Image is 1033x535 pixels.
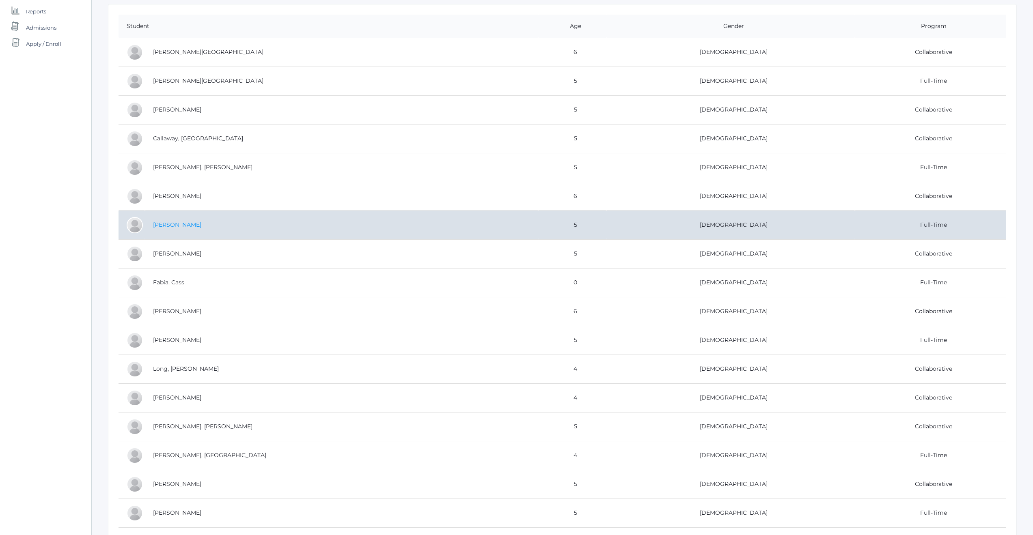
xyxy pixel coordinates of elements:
[26,3,46,19] span: Reports
[127,44,143,60] div: Charlotte Bair
[606,498,855,527] td: [DEMOGRAPHIC_DATA]
[153,77,263,84] a: [PERSON_NAME][GEOGRAPHIC_DATA]
[538,153,607,182] td: 5
[153,423,252,430] a: [PERSON_NAME], [PERSON_NAME]
[538,182,607,211] td: 6
[538,326,607,355] td: 5
[855,297,1006,326] td: Collaborative
[127,447,143,464] div: Siena Mikhail
[538,38,607,67] td: 6
[855,67,1006,95] td: Full-Time
[538,15,607,38] th: Age
[606,124,855,153] td: [DEMOGRAPHIC_DATA]
[127,246,143,262] div: Nathan Dishchekenian
[153,480,201,488] a: [PERSON_NAME]
[127,332,143,348] div: Gabriella Gianna Guerra
[127,505,143,521] div: Theodore Swift
[538,498,607,527] td: 5
[153,106,201,113] a: [PERSON_NAME]
[606,383,855,412] td: [DEMOGRAPHIC_DATA]
[606,326,855,355] td: [DEMOGRAPHIC_DATA]
[153,163,252,171] a: [PERSON_NAME], [PERSON_NAME]
[538,355,607,383] td: 4
[127,361,143,377] div: Wren Long
[127,390,143,406] div: Levi Lopez
[127,303,143,320] div: Isaac Gregorchuk
[855,498,1006,527] td: Full-Time
[538,383,607,412] td: 4
[153,48,263,56] a: [PERSON_NAME][GEOGRAPHIC_DATA]
[153,250,201,257] a: [PERSON_NAME]
[538,441,607,470] td: 4
[538,470,607,498] td: 5
[606,67,855,95] td: [DEMOGRAPHIC_DATA]
[127,188,143,204] div: Teddy Dahlstrom
[606,470,855,498] td: [DEMOGRAPHIC_DATA]
[153,509,201,516] a: [PERSON_NAME]
[855,326,1006,355] td: Full-Time
[538,239,607,268] td: 5
[26,19,56,36] span: Admissions
[855,95,1006,124] td: Collaborative
[538,211,607,239] td: 5
[606,441,855,470] td: [DEMOGRAPHIC_DATA]
[606,297,855,326] td: [DEMOGRAPHIC_DATA]
[855,239,1006,268] td: Collaborative
[127,102,143,118] div: Lee Blasman
[606,239,855,268] td: [DEMOGRAPHIC_DATA]
[855,441,1006,470] td: Full-Time
[606,412,855,441] td: [DEMOGRAPHIC_DATA]
[538,268,607,297] td: 0
[127,217,143,233] div: Olivia Dainko
[855,124,1006,153] td: Collaborative
[606,182,855,211] td: [DEMOGRAPHIC_DATA]
[127,476,143,492] div: Emmy Rodarte
[127,159,143,176] div: Luna Cardenas
[127,73,143,89] div: Jordan Bell
[538,124,607,153] td: 5
[153,451,266,459] a: [PERSON_NAME], [GEOGRAPHIC_DATA]
[606,15,855,38] th: Gender
[855,268,1006,297] td: Full-Time
[855,15,1006,38] th: Program
[153,135,243,142] a: Callaway, [GEOGRAPHIC_DATA]
[119,15,538,38] th: Student
[153,192,201,200] a: [PERSON_NAME]
[127,419,143,435] div: Smith Mansi
[153,394,201,401] a: [PERSON_NAME]
[26,36,61,52] span: Apply / Enroll
[538,412,607,441] td: 5
[127,131,143,147] div: Kiel Callaway
[855,383,1006,412] td: Collaborative
[855,470,1006,498] td: Collaborative
[606,153,855,182] td: [DEMOGRAPHIC_DATA]
[153,221,201,228] a: [PERSON_NAME]
[538,67,607,95] td: 5
[606,211,855,239] td: [DEMOGRAPHIC_DATA]
[153,365,219,372] a: Long, [PERSON_NAME]
[153,307,201,315] a: [PERSON_NAME]
[855,182,1006,211] td: Collaborative
[153,336,201,344] a: [PERSON_NAME]
[153,279,184,286] a: Fabia, Cass
[538,95,607,124] td: 5
[538,297,607,326] td: 6
[606,95,855,124] td: [DEMOGRAPHIC_DATA]
[855,38,1006,67] td: Collaborative
[855,412,1006,441] td: Collaborative
[855,211,1006,239] td: Full-Time
[127,275,143,291] div: Cass Fabia
[606,355,855,383] td: [DEMOGRAPHIC_DATA]
[606,268,855,297] td: [DEMOGRAPHIC_DATA]
[855,355,1006,383] td: Collaborative
[855,153,1006,182] td: Full-Time
[606,38,855,67] td: [DEMOGRAPHIC_DATA]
